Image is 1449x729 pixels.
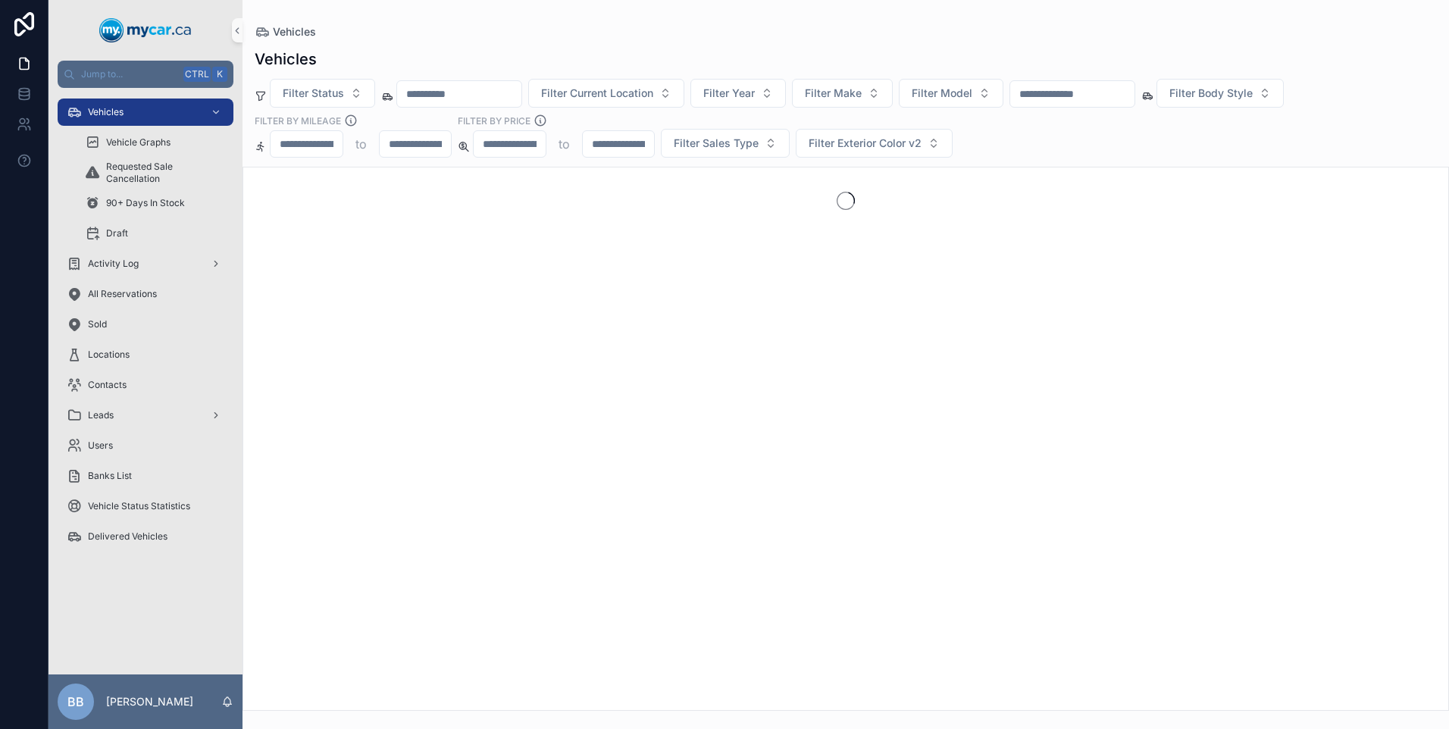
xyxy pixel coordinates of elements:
[81,68,177,80] span: Jump to...
[273,24,316,39] span: Vehicles
[703,86,755,101] span: Filter Year
[88,349,130,361] span: Locations
[88,379,127,391] span: Contacts
[1169,86,1253,101] span: Filter Body Style
[255,114,341,127] label: Filter By Mileage
[255,48,317,70] h1: Vehicles
[49,88,243,570] div: scrollable content
[255,24,316,39] a: Vehicles
[88,409,114,421] span: Leads
[88,258,139,270] span: Activity Log
[58,250,233,277] a: Activity Log
[106,694,193,709] p: [PERSON_NAME]
[88,288,157,300] span: All Reservations
[88,530,167,543] span: Delivered Vehicles
[106,197,185,209] span: 90+ Days In Stock
[183,67,211,82] span: Ctrl
[58,523,233,550] a: Delivered Vehicles
[214,68,226,80] span: K
[528,79,684,108] button: Select Button
[106,136,171,149] span: Vehicle Graphs
[106,227,128,239] span: Draft
[88,106,124,118] span: Vehicles
[805,86,862,101] span: Filter Make
[76,220,233,247] a: Draft
[796,129,953,158] button: Select Button
[661,129,790,158] button: Select Button
[76,129,233,156] a: Vehicle Graphs
[58,493,233,520] a: Vehicle Status Statistics
[88,500,190,512] span: Vehicle Status Statistics
[559,135,570,153] p: to
[541,86,653,101] span: Filter Current Location
[88,470,132,482] span: Banks List
[899,79,1003,108] button: Select Button
[355,135,367,153] p: to
[58,341,233,368] a: Locations
[58,311,233,338] a: Sold
[270,79,375,108] button: Select Button
[58,402,233,429] a: Leads
[792,79,893,108] button: Select Button
[58,371,233,399] a: Contacts
[58,462,233,490] a: Banks List
[809,136,922,151] span: Filter Exterior Color v2
[106,161,218,185] span: Requested Sale Cancellation
[912,86,972,101] span: Filter Model
[674,136,759,151] span: Filter Sales Type
[76,189,233,217] a: 90+ Days In Stock
[67,693,84,711] span: BB
[88,440,113,452] span: Users
[99,18,192,42] img: App logo
[88,318,107,330] span: Sold
[458,114,530,127] label: FILTER BY PRICE
[283,86,344,101] span: Filter Status
[690,79,786,108] button: Select Button
[1156,79,1284,108] button: Select Button
[58,99,233,126] a: Vehicles
[76,159,233,186] a: Requested Sale Cancellation
[58,61,233,88] button: Jump to...CtrlK
[58,432,233,459] a: Users
[58,280,233,308] a: All Reservations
